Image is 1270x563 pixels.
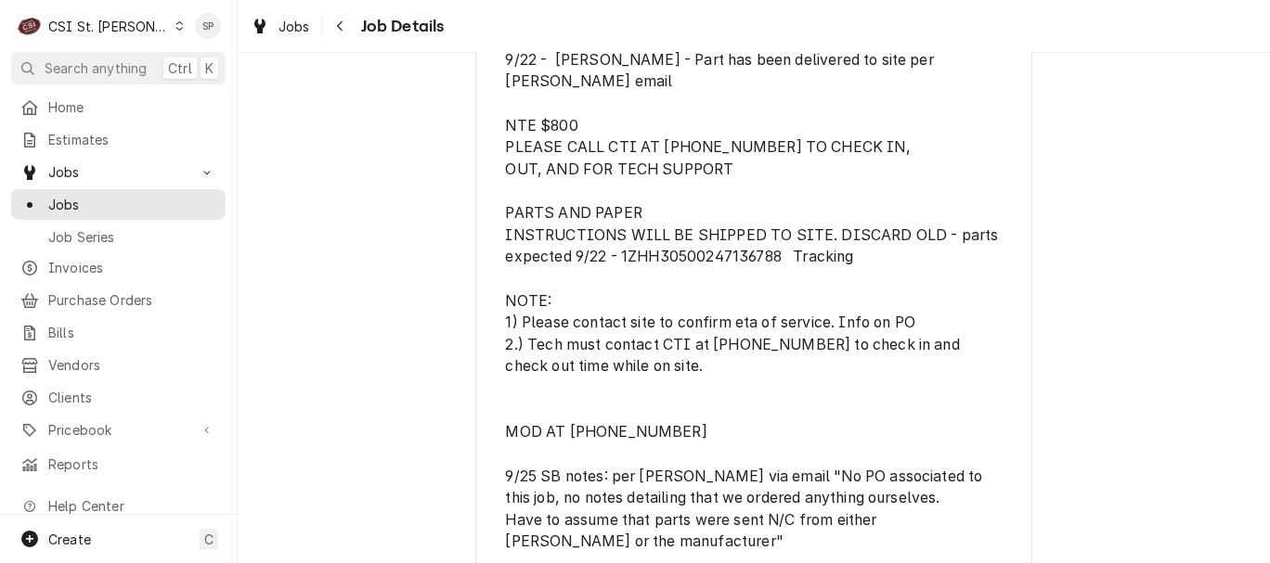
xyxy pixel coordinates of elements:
[11,317,226,348] a: Bills
[11,415,226,445] a: Go to Pricebook
[506,49,1003,553] span: [object Object]
[11,285,226,315] a: Purchase Orders
[279,17,310,36] span: Jobs
[506,51,1003,551] span: 9/22 - [PERSON_NAME] - Part has been delivered to site per [PERSON_NAME] email NTE $800 PLEASE CA...
[45,58,147,78] span: Search anything
[48,454,216,474] span: Reports
[11,157,226,187] a: Go to Jobs
[11,491,226,521] a: Go to Help Center
[48,195,216,214] span: Jobs
[48,323,216,342] span: Bills
[48,227,216,247] span: Job Series
[356,14,445,39] span: Job Details
[48,17,169,36] div: CSI St. [PERSON_NAME]
[48,531,91,547] span: Create
[205,58,214,78] span: K
[48,130,216,149] span: Estimates
[17,13,43,39] div: CSI St. Louis's Avatar
[17,13,43,39] div: C
[48,97,216,117] span: Home
[506,31,1003,553] div: [object Object]
[11,92,226,122] a: Home
[243,11,317,42] a: Jobs
[48,388,216,407] span: Clients
[11,189,226,220] a: Jobs
[11,449,226,480] a: Reports
[168,58,192,78] span: Ctrl
[48,496,214,516] span: Help Center
[195,13,221,39] div: SP
[48,355,216,375] span: Vendors
[11,124,226,155] a: Estimates
[11,52,226,84] button: Search anythingCtrlK
[48,258,216,277] span: Invoices
[11,382,226,413] a: Clients
[11,252,226,283] a: Invoices
[48,290,216,310] span: Purchase Orders
[204,530,214,549] span: C
[48,162,188,182] span: Jobs
[11,222,226,252] a: Job Series
[11,350,226,380] a: Vendors
[195,13,221,39] div: Shelley Politte's Avatar
[326,11,356,41] button: Navigate back
[48,420,188,440] span: Pricebook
